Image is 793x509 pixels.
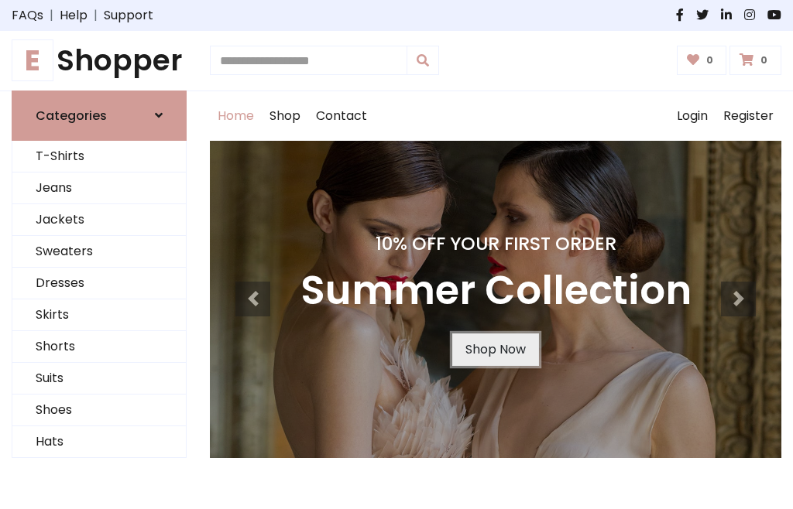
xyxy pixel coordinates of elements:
a: T-Shirts [12,141,186,173]
span: 0 [757,53,771,67]
a: EShopper [12,43,187,78]
a: Sweaters [12,236,186,268]
a: Skirts [12,299,186,331]
a: Categories [12,91,187,141]
span: | [43,6,60,25]
span: | [88,6,104,25]
a: Shop [262,91,308,141]
span: E [12,39,53,81]
a: Help [60,6,88,25]
h1: Shopper [12,43,187,78]
a: 0 [677,46,727,75]
h3: Summer Collection [300,267,692,315]
a: Dresses [12,268,186,299]
h6: Categories [36,108,107,123]
a: Jackets [12,204,186,236]
a: Contact [308,91,375,141]
a: Hats [12,426,186,458]
a: FAQs [12,6,43,25]
a: Suits [12,363,186,395]
a: Jeans [12,173,186,204]
a: Home [210,91,262,141]
a: Register [716,91,781,141]
a: Login [669,91,716,141]
a: Shoes [12,395,186,426]
a: 0 [729,46,781,75]
a: Shop Now [452,333,539,366]
h4: 10% Off Your First Order [300,233,692,254]
a: Support [104,6,153,25]
a: Shorts [12,331,186,363]
span: 0 [702,53,717,67]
